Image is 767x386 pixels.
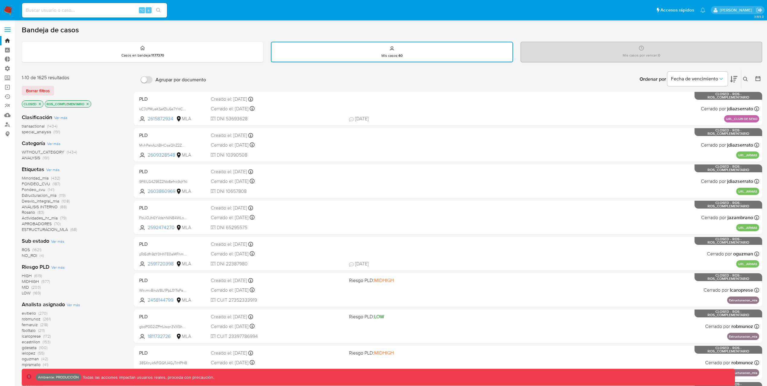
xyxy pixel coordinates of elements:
[38,376,79,378] p: Ambiente: PRODUCCIÓN
[756,7,762,13] a: Salir
[140,7,144,13] span: ⌥
[81,375,214,380] p: Todas las acciones impactan usuarios reales, proceda con precaución.
[22,6,167,14] input: Buscar usuario o caso...
[148,7,149,13] span: s
[660,7,694,13] span: Accesos rápidos
[720,7,754,13] p: leidy.martinez@mercadolibre.com.co
[700,8,705,13] a: Notificaciones
[152,6,165,15] button: search-icon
